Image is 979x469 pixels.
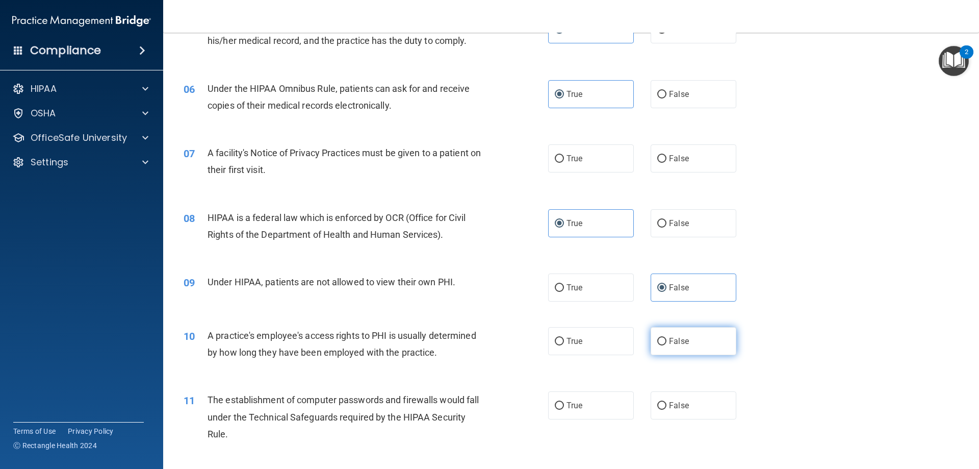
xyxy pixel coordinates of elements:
span: A practice's employee's access rights to PHI is usually determined by how long they have been emp... [208,330,476,358]
span: True [566,283,582,292]
p: HIPAA [31,83,57,95]
span: True [566,218,582,228]
span: 10 [184,330,195,342]
input: True [555,338,564,345]
span: 08 [184,212,195,225]
input: False [657,402,666,410]
span: 09 [184,277,195,289]
span: True [566,401,582,410]
img: PMB logo [12,11,151,31]
span: Under HIPAA, patients are not allowed to view their own PHI. [208,277,455,287]
span: Under the HIPAA Omnibus Rule, patients can ask for and receive copies of their medical records el... [208,83,470,111]
span: True [566,89,582,99]
input: True [555,155,564,163]
a: OSHA [12,107,148,119]
span: 07 [184,147,195,160]
input: False [657,338,666,345]
a: HIPAA [12,83,148,95]
span: The establishment of computer passwords and firewalls would fall under the Technical Safeguards r... [208,394,479,439]
span: True [566,154,582,163]
span: False [669,218,689,228]
a: Settings [12,156,148,168]
h4: Compliance [30,43,101,58]
input: True [555,284,564,292]
span: False [669,283,689,292]
span: 11 [184,394,195,407]
input: True [555,220,564,228]
input: False [657,220,666,228]
input: False [657,284,666,292]
a: Privacy Policy [68,426,114,436]
input: True [555,402,564,410]
p: OfficeSafe University [31,132,127,144]
button: Open Resource Center, 2 new notifications [939,46,969,76]
input: True [555,91,564,98]
span: 06 [184,83,195,95]
div: 2 [965,52,968,65]
span: False [669,336,689,346]
a: OfficeSafe University [12,132,148,144]
span: Ⓒ Rectangle Health 2024 [13,440,97,451]
p: Settings [31,156,68,168]
span: True [566,336,582,346]
span: False [669,89,689,99]
p: OSHA [31,107,56,119]
span: A facility's Notice of Privacy Practices must be given to a patient on their first visit. [208,147,481,175]
span: False [669,154,689,163]
input: False [657,91,666,98]
span: HIPAA is a federal law which is enforced by OCR (Office for Civil Rights of the Department of Hea... [208,212,466,240]
input: False [657,155,666,163]
a: Terms of Use [13,426,56,436]
span: False [669,401,689,410]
